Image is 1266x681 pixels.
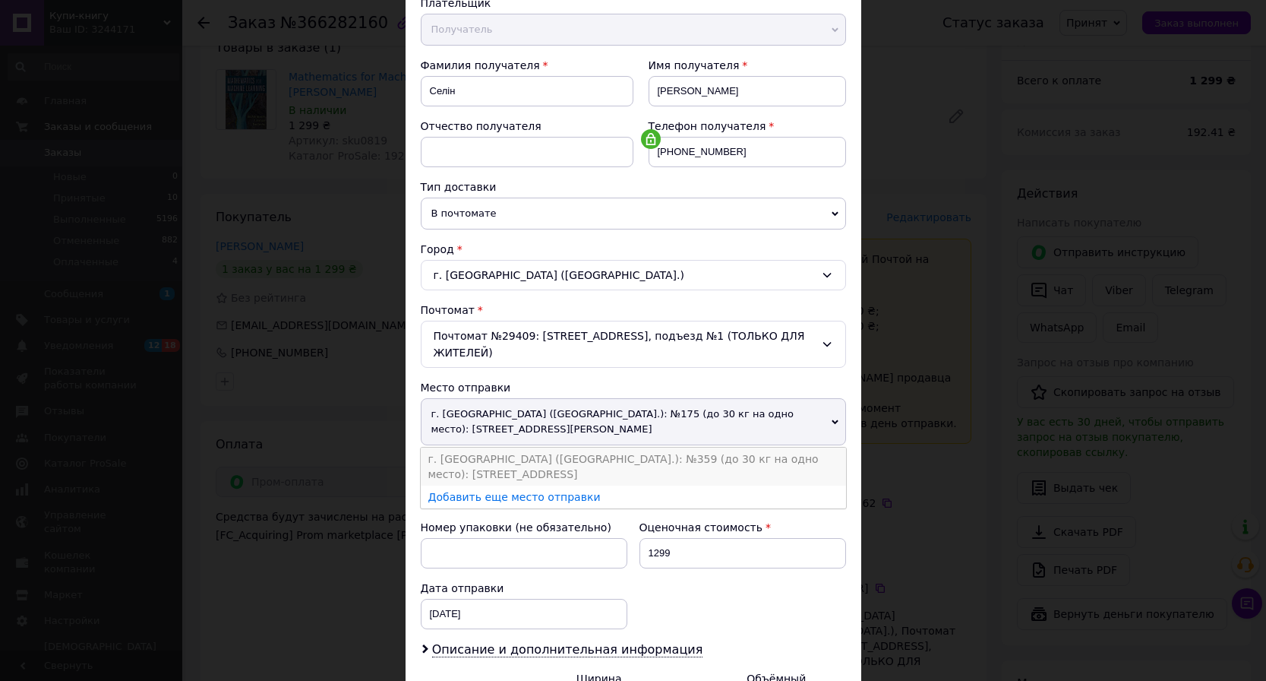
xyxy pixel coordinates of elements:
[428,491,601,503] a: Добавить еще место отправки
[421,520,627,535] div: Номер упаковки (не обязательно)
[649,137,846,167] input: +380
[649,59,740,71] span: Имя получателя
[421,120,541,132] span: Отчество получателя
[421,581,627,596] div: Дата отправки
[421,382,511,394] span: Место отправки
[421,59,540,71] span: Фамилия получателя
[639,520,846,535] div: Оценочная стоимость
[421,302,846,318] div: Почтомат
[421,242,846,257] div: Город
[421,448,846,486] li: г. [GEOGRAPHIC_DATA] ([GEOGRAPHIC_DATA].): №359 (до 30 кг на одно место): [STREET_ADDRESS]
[432,642,703,657] span: Описание и дополнительная информация
[421,321,846,368] div: Почтомат №29409: [STREET_ADDRESS], подъезд №1 (ТОЛЬКО ДЛЯ ЖИТЕЛЕЙ)
[421,14,846,46] span: Получатель
[421,398,846,445] span: г. [GEOGRAPHIC_DATA] ([GEOGRAPHIC_DATA].): №175 (до 30 кг на одно место): [STREET_ADDRESS][PERSON...
[421,260,846,290] div: г. [GEOGRAPHIC_DATA] ([GEOGRAPHIC_DATA].)
[421,181,497,193] span: Тип доставки
[649,120,766,132] span: Телефон получателя
[421,198,846,230] span: В почтомате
